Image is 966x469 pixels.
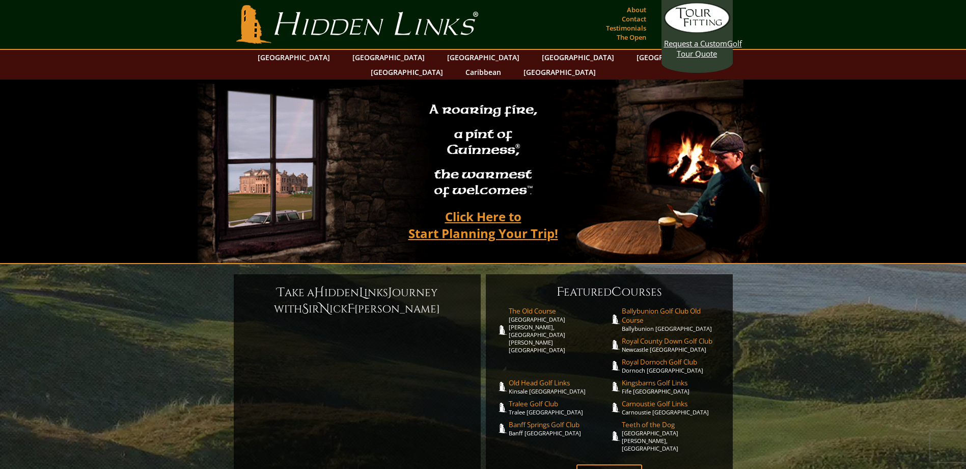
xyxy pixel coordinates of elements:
[442,50,525,65] a: [GEOGRAPHIC_DATA]
[509,306,610,316] span: The Old Course
[509,399,610,408] span: Tralee Golf Club
[603,21,649,35] a: Testimonials
[253,50,335,65] a: [GEOGRAPHIC_DATA]
[509,399,610,416] a: Tralee Golf ClubTralee [GEOGRAPHIC_DATA]
[347,50,430,65] a: [GEOGRAPHIC_DATA]
[622,399,723,416] a: Carnoustie Golf LinksCarnoustie [GEOGRAPHIC_DATA]
[624,3,649,17] a: About
[622,357,723,367] span: Royal Dornoch Golf Club
[622,378,723,387] span: Kingsbarns Golf Links
[614,30,649,44] a: The Open
[460,65,506,80] a: Caribbean
[622,336,723,353] a: Royal County Down Golf ClubNewcastle [GEOGRAPHIC_DATA]
[509,420,610,437] a: Banff Springs Golf ClubBanff [GEOGRAPHIC_DATA]
[619,12,649,26] a: Contact
[518,65,601,80] a: [GEOGRAPHIC_DATA]
[509,378,610,387] span: Old Head Golf Links
[388,284,392,301] span: J
[622,399,723,408] span: Carnoustie Golf Links
[314,284,324,301] span: H
[622,378,723,395] a: Kingsbarns Golf LinksFife [GEOGRAPHIC_DATA]
[366,65,448,80] a: [GEOGRAPHIC_DATA]
[302,301,309,317] span: S
[537,50,619,65] a: [GEOGRAPHIC_DATA]
[319,301,329,317] span: N
[277,284,285,301] span: T
[398,204,568,245] a: Click Here toStart Planning Your Trip!
[509,306,610,354] a: The Old Course[GEOGRAPHIC_DATA][PERSON_NAME], [GEOGRAPHIC_DATA][PERSON_NAME] [GEOGRAPHIC_DATA]
[622,420,723,429] span: Teeth of the Dog
[557,284,564,300] span: F
[622,357,723,374] a: Royal Dornoch Golf ClubDornoch [GEOGRAPHIC_DATA]
[244,284,471,317] h6: ake a idden inks ourney with ir ick [PERSON_NAME]
[622,306,723,325] span: Ballybunion Golf Club Old Course
[509,378,610,395] a: Old Head Golf LinksKinsale [GEOGRAPHIC_DATA]
[496,284,723,300] h6: eatured ourses
[509,420,610,429] span: Banff Springs Golf Club
[622,336,723,346] span: Royal County Down Golf Club
[359,284,364,301] span: L
[631,50,714,65] a: [GEOGRAPHIC_DATA]
[664,3,730,59] a: Request a CustomGolf Tour Quote
[347,301,354,317] span: F
[423,97,544,204] h2: A roaring fire, a pint of Guinness , the warmest of welcomes™.
[622,306,723,332] a: Ballybunion Golf Club Old CourseBallybunion [GEOGRAPHIC_DATA]
[622,420,723,452] a: Teeth of the Dog[GEOGRAPHIC_DATA][PERSON_NAME], [GEOGRAPHIC_DATA]
[664,38,727,48] span: Request a Custom
[612,284,622,300] span: C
